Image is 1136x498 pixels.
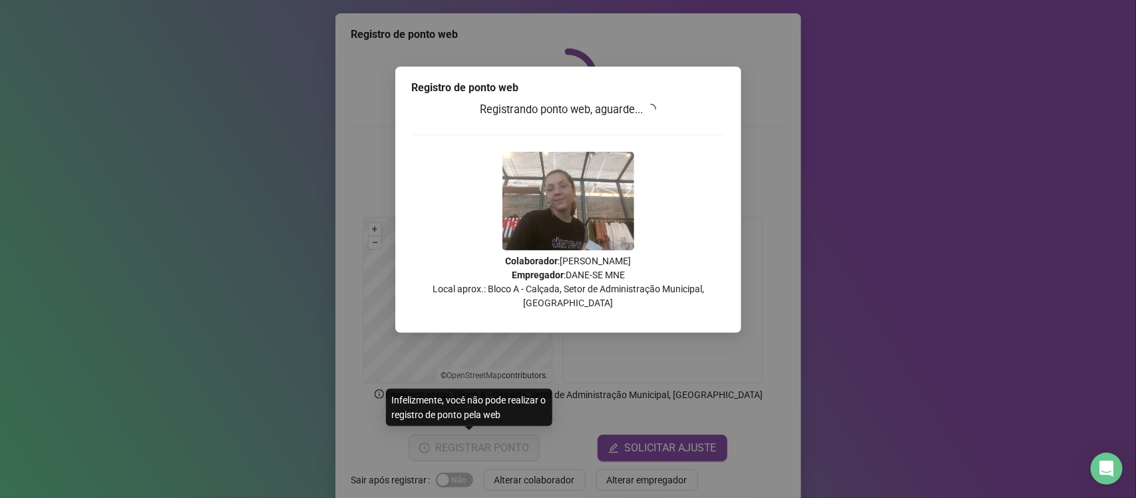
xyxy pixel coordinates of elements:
p: : [PERSON_NAME] : DANE-SE MNE Local aprox.: Bloco A - Calçada, Setor de Administração Municipal, ... [411,254,725,310]
span: loading [643,101,658,117]
h3: Registrando ponto web, aguarde... [411,101,725,119]
div: Registro de ponto web [411,80,725,96]
img: Z [502,152,634,250]
div: Infelizmente, você não pode realizar o registro de ponto pela web [386,389,552,426]
strong: Colaborador [505,256,558,266]
div: Open Intercom Messenger [1091,453,1123,485]
strong: Empregador [512,270,564,280]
